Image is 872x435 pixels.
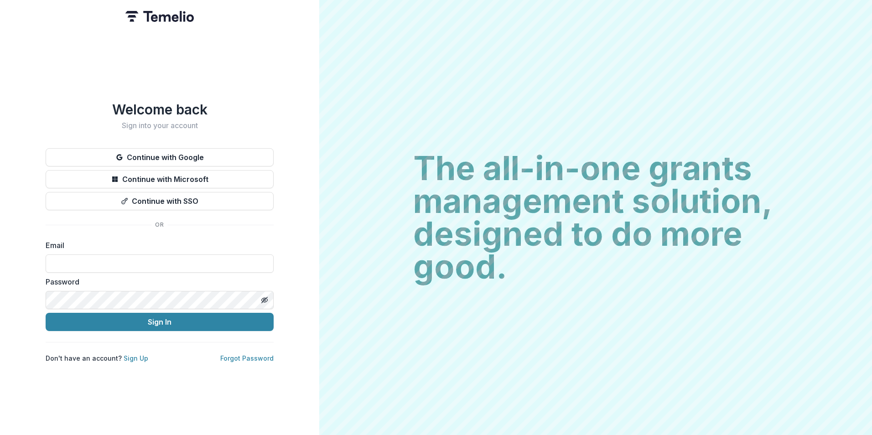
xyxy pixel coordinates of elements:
button: Sign In [46,313,274,331]
p: Don't have an account? [46,353,148,363]
button: Continue with Microsoft [46,170,274,188]
label: Password [46,276,268,287]
a: Sign Up [124,354,148,362]
button: Continue with SSO [46,192,274,210]
h2: Sign into your account [46,121,274,130]
button: Toggle password visibility [257,293,272,307]
img: Temelio [125,11,194,22]
a: Forgot Password [220,354,274,362]
button: Continue with Google [46,148,274,166]
label: Email [46,240,268,251]
h1: Welcome back [46,101,274,118]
